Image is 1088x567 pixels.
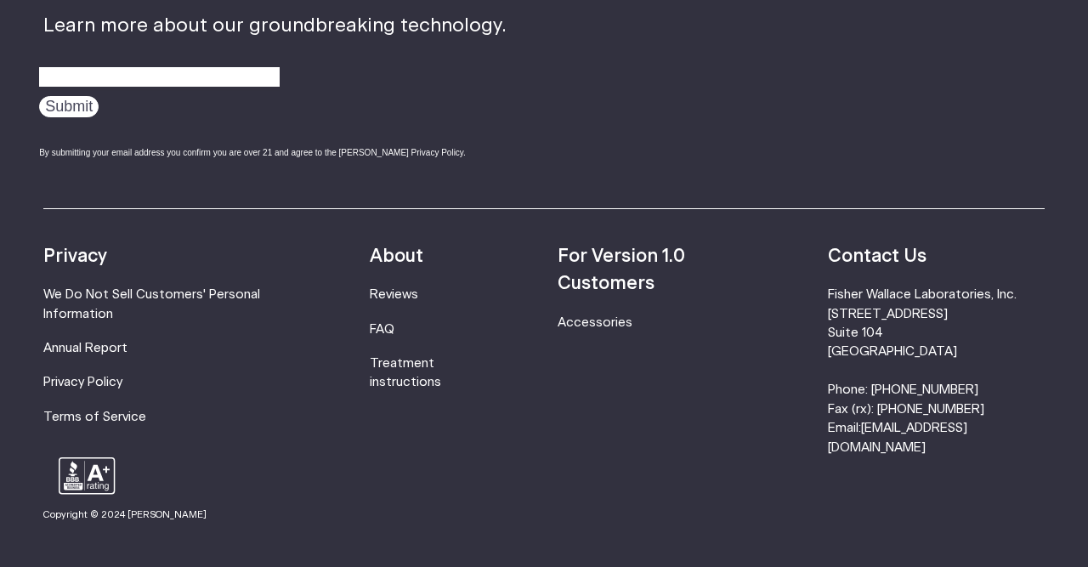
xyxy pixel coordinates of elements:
[39,146,507,159] div: By submitting your email address you confirm you are over 21 and agree to the [PERSON_NAME] Priva...
[43,247,107,265] strong: Privacy
[370,323,394,336] a: FAQ
[43,411,146,423] a: Terms of Service
[370,288,418,301] a: Reviews
[43,510,207,519] small: Copyright © 2024 [PERSON_NAME]
[558,247,685,292] strong: For Version 1.0 Customers
[39,96,99,117] input: Submit
[828,286,1045,457] li: Fisher Wallace Laboratories, Inc. [STREET_ADDRESS] Suite 104 [GEOGRAPHIC_DATA] Phone: [PHONE_NUMB...
[43,288,260,320] a: We Do Not Sell Customers' Personal Information
[828,247,926,265] strong: Contact Us
[370,247,423,265] strong: About
[370,357,441,388] a: Treatment instructions
[828,422,967,453] a: [EMAIL_ADDRESS][DOMAIN_NAME]
[43,342,127,354] a: Annual Report
[558,316,632,329] a: Accessories
[43,376,122,388] a: Privacy Policy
